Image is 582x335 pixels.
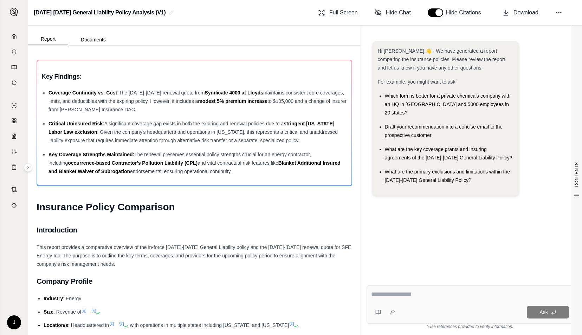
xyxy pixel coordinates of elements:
span: : Energy [63,296,81,301]
span: What are the primary exclusions and limitations within the [DATE]-[DATE] General Liability Policy? [385,169,510,183]
span: Hi [PERSON_NAME] 👋 - We have generated a report comparing the insurance policies. Please review t... [378,48,505,71]
h2: [DATE]-[DATE] General Liability Policy Analysis (V1) [34,6,166,19]
span: Coverage Continuity vs. Cost: [48,90,119,96]
span: Key Coverage Strengths Maintained: [48,152,134,157]
span: Download [513,8,538,17]
a: Claim Coverage [5,129,24,143]
a: Policy Comparisons [5,114,24,128]
span: Which form is better for a private chemicals company with an HQ in [GEOGRAPHIC_DATA] and 5000 emp... [385,93,511,116]
button: Documents [68,34,118,45]
h2: Company Profile [37,274,352,289]
a: Custom Report [5,145,24,159]
a: Coverage Table [5,160,24,174]
span: : Revenue of [53,309,81,315]
h1: Insurance Policy Comparison [37,197,352,217]
button: Full Screen [315,6,361,20]
span: occurrence-based Contractor's Pollution Liability (CPL) [68,160,198,166]
span: CONTENTS [574,162,580,187]
h3: Key Findings: [41,70,347,83]
span: For example, you might want to ask: [378,79,457,85]
span: Syndicate 4000 at Lloyds [205,90,263,96]
button: Hide Chat [372,6,414,20]
a: Documents Vault [5,45,24,59]
span: What are the key coverage grants and insuring agreements of the [DATE]-[DATE] General Liability P... [385,146,512,160]
span: This report provides a comparative overview of the in-force [DATE]-[DATE] General Liability polic... [37,244,351,267]
button: Expand sidebar [24,163,32,172]
span: Size [44,309,53,315]
a: Chat [5,76,24,90]
span: Industry [44,296,63,301]
div: J [7,315,21,329]
span: . Given the company's headquarters and operations in [US_STATE], this represents a critical and u... [48,129,338,143]
a: Single Policy [5,98,24,112]
span: . [297,322,299,328]
a: Contract Analysis [5,183,24,197]
span: , with operations in multiple states including [US_STATE] and [US_STATE] [127,322,289,328]
span: A significant coverage gap exists in both the expiring and renewal policies due to a [104,121,284,126]
button: Expand sidebar [7,5,21,19]
span: Hide Chat [386,8,411,17]
button: Ask [527,306,569,318]
span: modest 5% premium increase [198,98,267,104]
span: and vital contractual risk features like [198,160,278,166]
div: *Use references provided to verify information. [367,324,574,329]
h2: Introduction [37,223,352,237]
span: The [DATE]-[DATE] renewal quote from [119,90,205,96]
span: The renewal preserves essential policy strengths crucial for an energy contractor, including [48,152,311,166]
span: endorsements, ensuring operational continuity. [130,169,232,174]
a: Legal Search Engine [5,198,24,212]
span: Hide Citations [446,8,485,17]
span: Ask [539,309,548,315]
span: Critical Uninsured Risk: [48,121,104,126]
span: Location/s [44,322,68,328]
a: Prompt Library [5,60,24,74]
span: : Headquartered in [68,322,109,328]
a: Home [5,29,24,44]
span: Full Screen [329,8,358,17]
button: Download [499,6,541,20]
span: Draft your recommendation into a concise email to the prospective customer [385,124,503,138]
img: Expand sidebar [10,8,18,16]
button: Report [28,33,68,45]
